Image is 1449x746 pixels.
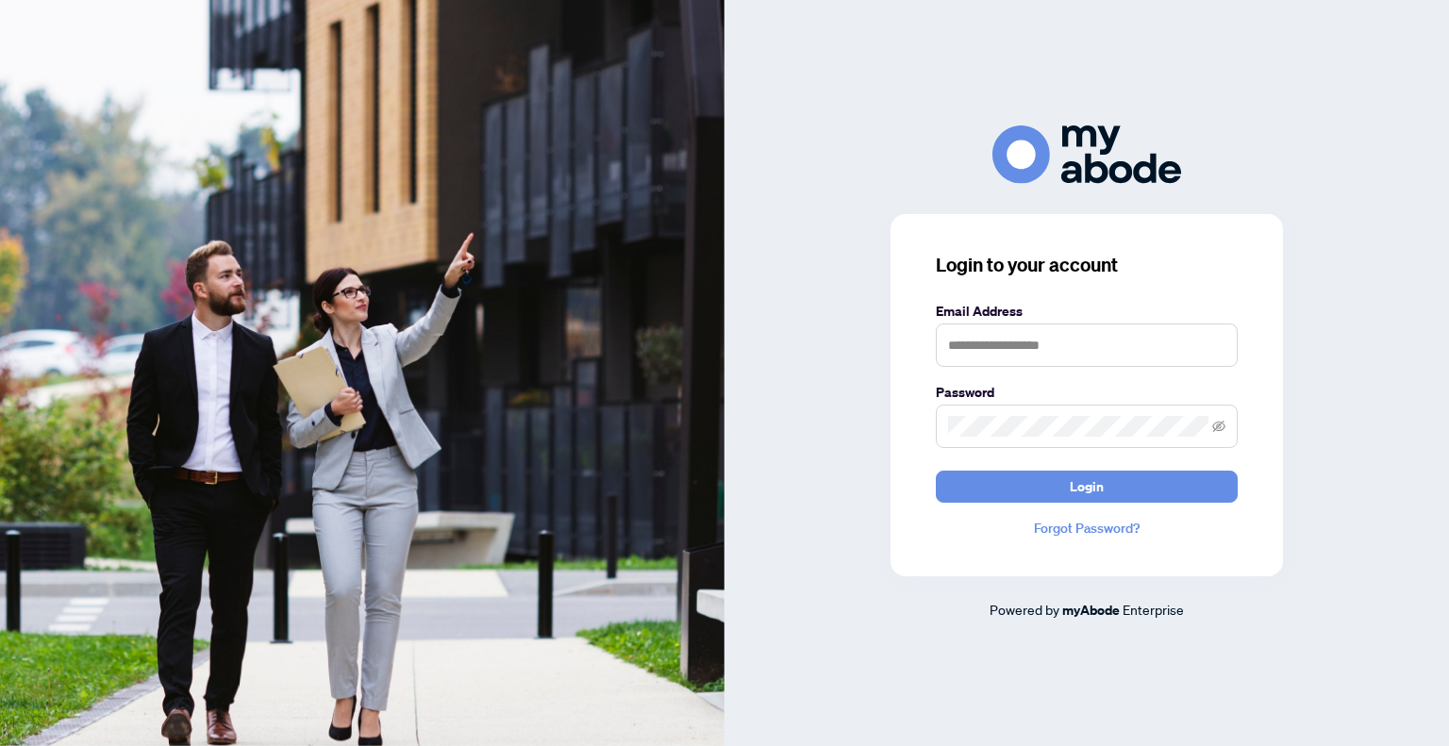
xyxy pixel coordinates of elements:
img: ma-logo [992,125,1181,183]
h3: Login to your account [936,252,1238,278]
a: myAbode [1062,600,1120,621]
span: Login [1070,472,1104,502]
label: Email Address [936,301,1238,322]
span: eye-invisible [1212,420,1225,433]
label: Password [936,382,1238,403]
span: Powered by [990,601,1059,618]
span: Enterprise [1123,601,1184,618]
button: Login [936,471,1238,503]
a: Forgot Password? [936,518,1238,539]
